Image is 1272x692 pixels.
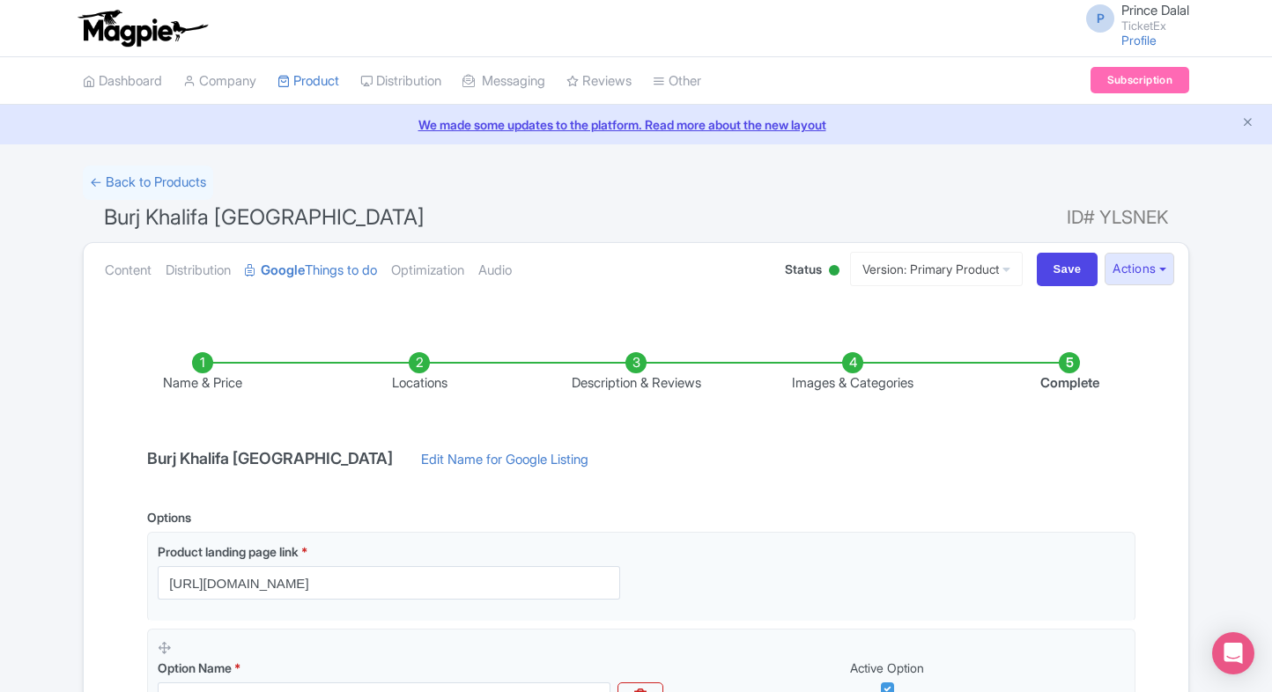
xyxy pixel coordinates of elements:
[83,166,213,200] a: ← Back to Products
[147,508,191,526] div: Options
[850,252,1023,286] a: Version: Primary Product
[653,57,701,106] a: Other
[1212,632,1254,674] div: Open Intercom Messenger
[1091,67,1189,93] a: Subscription
[1076,4,1189,32] a: P Prince Dalal TicketEx
[478,243,512,298] a: Audio
[74,9,211,48] img: logo-ab69f6fb50320c5b225c76a69d11143b.png
[566,57,632,106] a: Reviews
[1121,2,1189,18] span: Prince Dalal
[105,243,152,298] a: Content
[1241,114,1254,134] button: Close announcement
[391,243,464,298] a: Optimization
[850,660,924,675] span: Active Option
[311,352,528,394] li: Locations
[403,450,606,478] a: Edit Name for Google Listing
[261,261,305,281] strong: Google
[158,566,620,600] input: Product landing page link
[961,352,1178,394] li: Complete
[11,115,1261,134] a: We made some updates to the platform. Read more about the new layout
[1121,20,1189,32] small: TicketEx
[825,258,843,285] div: Active
[462,57,545,106] a: Messaging
[94,352,311,394] li: Name & Price
[1086,4,1114,33] span: P
[245,243,377,298] a: GoogleThings to do
[166,243,231,298] a: Distribution
[528,352,744,394] li: Description & Reviews
[1067,200,1168,235] span: ID# YLSNEK
[158,544,299,559] span: Product landing page link
[104,204,425,230] span: Burj Khalifa [GEOGRAPHIC_DATA]
[785,260,822,278] span: Status
[744,352,961,394] li: Images & Categories
[1037,253,1098,286] input: Save
[183,57,256,106] a: Company
[1121,33,1157,48] a: Profile
[277,57,339,106] a: Product
[83,57,162,106] a: Dashboard
[1105,253,1174,285] button: Actions
[158,660,232,675] span: Option Name
[137,450,403,467] h4: Burj Khalifa [GEOGRAPHIC_DATA]
[360,57,441,106] a: Distribution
